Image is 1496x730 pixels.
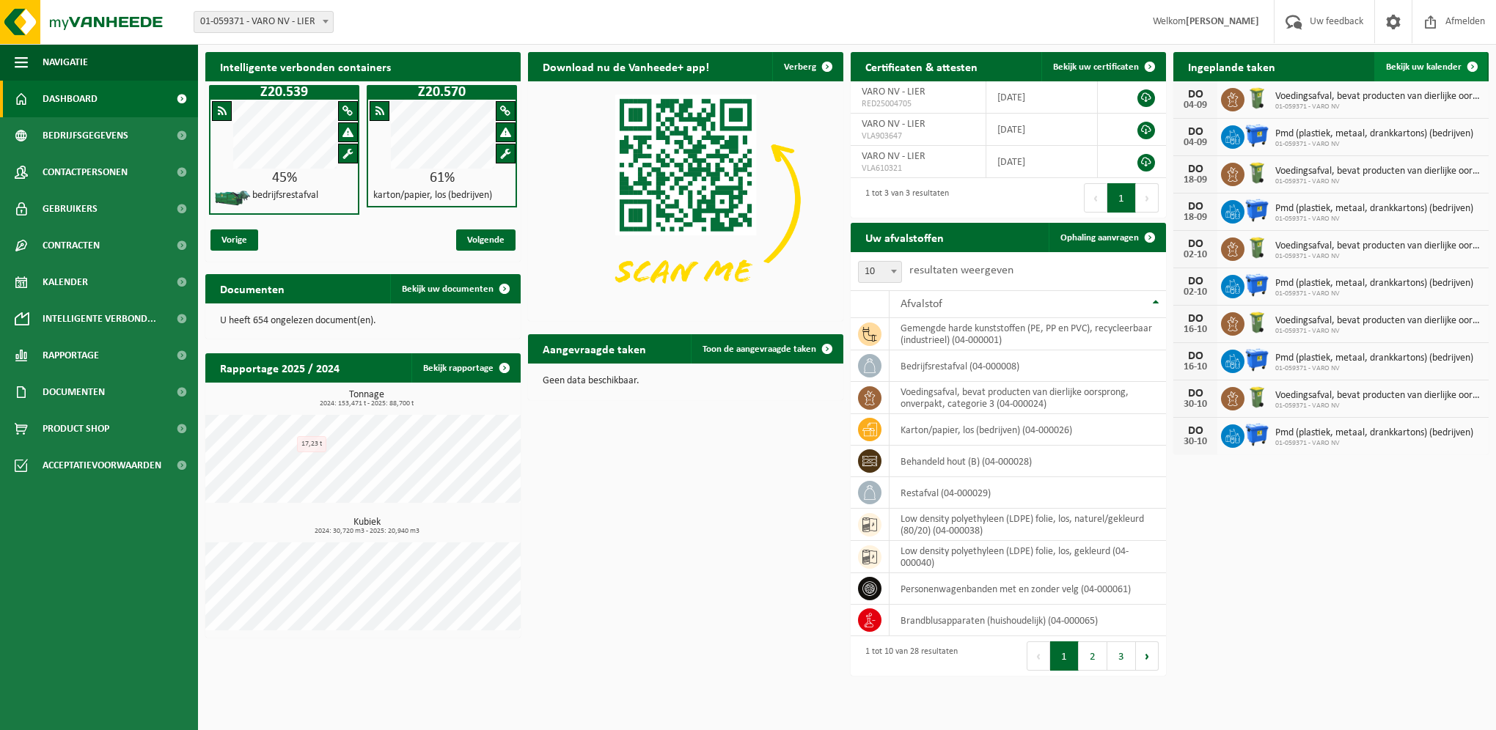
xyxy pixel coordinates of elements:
img: WB-1100-HPE-BE-01 [1244,347,1269,372]
div: 1 tot 3 van 3 resultaten [858,182,949,214]
div: DO [1181,276,1210,287]
div: 17,23 t [297,436,326,452]
div: 04-09 [1181,100,1210,111]
div: DO [1181,238,1210,250]
div: 18-09 [1181,213,1210,223]
td: low density polyethyleen (LDPE) folie, los, naturel/gekleurd (80/20) (04-000038) [890,509,1166,541]
img: WB-0140-HPE-GN-50 [1244,235,1269,260]
div: DO [1181,388,1210,399]
td: karton/papier, los (bedrijven) (04-000026) [890,414,1166,446]
span: 2024: 30,720 m3 - 2025: 20,940 m3 [213,528,521,535]
div: 16-10 [1181,325,1210,335]
span: Voedingsafval, bevat producten van dierlijke oorsprong, onverpakt, categorie 3 [1275,390,1481,402]
h1: Z20.570 [370,85,513,100]
span: VARO NV - LIER [862,151,925,162]
span: Navigatie [43,44,88,81]
h2: Uw afvalstoffen [851,223,958,251]
div: 04-09 [1181,138,1210,148]
a: Bekijk uw kalender [1374,52,1487,81]
span: 01-059371 - VARO NV [1275,103,1481,111]
span: 01-059371 - VARO NV [1275,252,1481,261]
td: voedingsafval, bevat producten van dierlijke oorsprong, onverpakt, categorie 3 (04-000024) [890,382,1166,414]
a: Ophaling aanvragen [1049,223,1165,252]
h3: Tonnage [213,390,521,408]
span: Bekijk uw documenten [402,284,494,294]
h4: karton/papier, los (bedrijven) [373,191,492,201]
span: Bedrijfsgegevens [43,117,128,154]
td: [DATE] [986,81,1098,114]
div: DO [1181,201,1210,213]
img: WB-1100-HPE-BE-01 [1244,123,1269,148]
td: brandblusapparaten (huishoudelijk) (04-000065) [890,605,1166,636]
span: VARO NV - LIER [862,119,925,130]
span: RED25004705 [862,98,975,110]
span: Voedingsafval, bevat producten van dierlijke oorsprong, onverpakt, categorie 3 [1275,91,1481,103]
div: 61% [368,171,516,185]
td: low density polyethyleen (LDPE) folie, los, gekleurd (04-000040) [890,541,1166,573]
span: 01-059371 - VARO NV [1275,327,1481,336]
span: Pmd (plastiek, metaal, drankkartons) (bedrijven) [1275,427,1473,439]
h4: bedrijfsrestafval [252,191,318,201]
span: 01-059371 - VARO NV [1275,177,1481,186]
h2: Rapportage 2025 / 2024 [205,353,354,382]
span: Dashboard [43,81,98,117]
button: Previous [1027,641,1050,671]
div: DO [1181,89,1210,100]
span: Voedingsafval, bevat producten van dierlijke oorsprong, onverpakt, categorie 3 [1275,166,1481,177]
div: DO [1181,313,1210,325]
button: Next [1136,641,1159,671]
span: 01-059371 - VARO NV [1275,140,1473,149]
span: Rapportage [43,337,99,374]
div: 18-09 [1181,175,1210,185]
img: Download de VHEPlus App [528,81,843,318]
td: behandeld hout (B) (04-000028) [890,446,1166,477]
span: Pmd (plastiek, metaal, drankkartons) (bedrijven) [1275,278,1473,290]
img: WB-0140-HPE-GN-50 [1244,310,1269,335]
span: 10 [858,261,902,283]
span: Vorige [210,229,258,251]
img: WB-1100-HPE-BE-01 [1244,422,1269,447]
td: personenwagenbanden met en zonder velg (04-000061) [890,573,1166,605]
span: Pmd (plastiek, metaal, drankkartons) (bedrijven) [1275,203,1473,215]
div: DO [1181,425,1210,437]
img: WB-1100-HPE-BE-01 [1244,198,1269,223]
span: 01-059371 - VARO NV [1275,402,1481,410]
span: Afvalstof [901,298,942,310]
h2: Download nu de Vanheede+ app! [528,52,724,81]
span: 2024: 153,471 t - 2025: 88,700 t [213,400,521,408]
span: Documenten [43,374,105,410]
button: Next [1136,183,1159,213]
img: WB-0140-HPE-GN-50 [1244,385,1269,410]
div: 16-10 [1181,362,1210,372]
button: 1 [1050,641,1079,671]
span: VLA903647 [862,130,975,142]
img: WB-0140-HPE-GN-50 [1244,161,1269,185]
p: Geen data beschikbaar. [543,376,829,386]
a: Bekijk uw certificaten [1041,52,1165,81]
div: 02-10 [1181,287,1210,298]
button: 3 [1107,641,1136,671]
span: Acceptatievoorwaarden [43,447,161,484]
button: Previous [1084,183,1107,213]
span: Ophaling aanvragen [1060,233,1139,243]
a: Toon de aangevraagde taken [691,334,842,364]
img: WB-1100-HPE-BE-01 [1244,273,1269,298]
span: Product Shop [43,410,109,447]
td: bedrijfsrestafval (04-000008) [890,350,1166,382]
span: Gebruikers [43,191,98,227]
td: [DATE] [986,146,1098,178]
span: 10 [859,262,901,282]
div: 02-10 [1181,250,1210,260]
span: 01-059371 - VARO NV [1275,439,1473,448]
label: resultaten weergeven [909,265,1013,276]
span: 01-059371 - VARO NV - LIER [194,11,334,33]
div: 1 tot 10 van 28 resultaten [858,640,958,672]
h2: Intelligente verbonden containers [205,52,521,81]
img: WB-0140-HPE-GN-50 [1244,86,1269,111]
span: Kalender [43,264,88,301]
td: [DATE] [986,114,1098,146]
button: Verberg [772,52,842,81]
p: U heeft 654 ongelezen document(en). [220,316,506,326]
td: restafval (04-000029) [890,477,1166,509]
h3: Kubiek [213,517,521,535]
